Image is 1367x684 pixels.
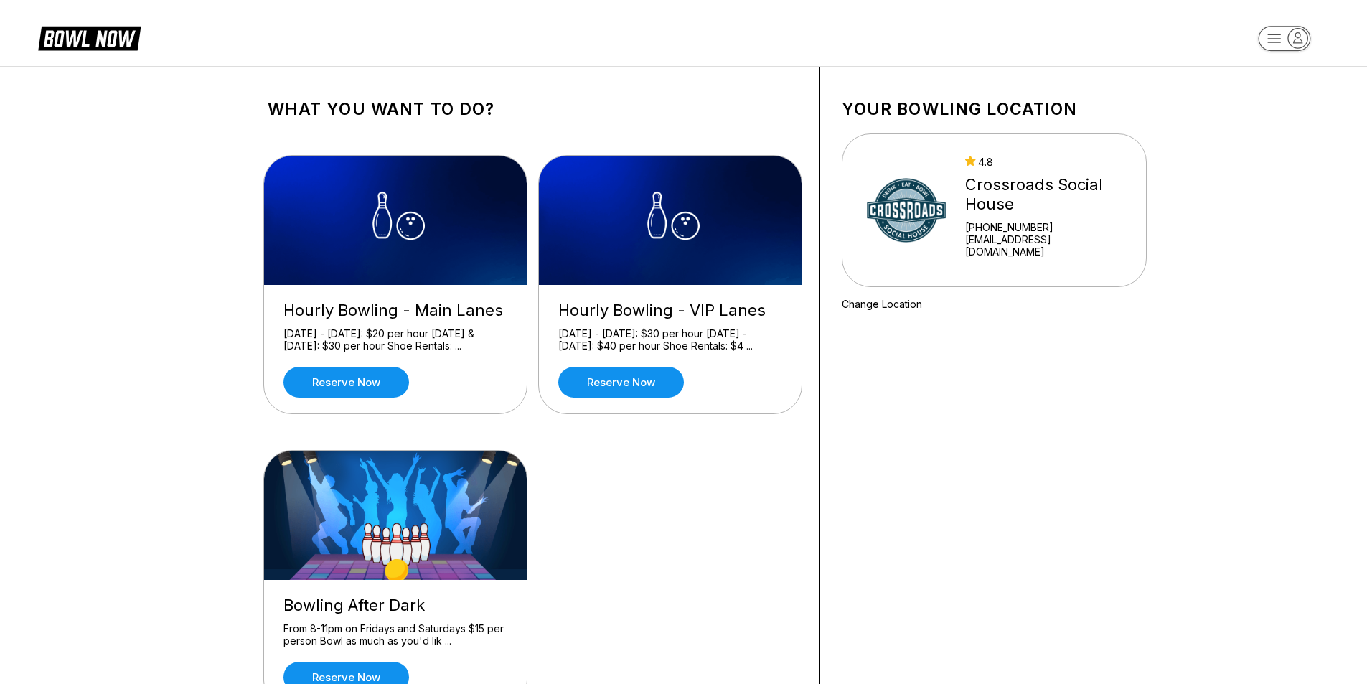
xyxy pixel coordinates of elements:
[861,156,952,264] img: Crossroads Social House
[558,327,782,352] div: [DATE] - [DATE]: $30 per hour [DATE] - [DATE]: $40 per hour Shoe Rentals: $4 ...
[283,596,507,615] div: Bowling After Dark
[283,301,507,320] div: Hourly Bowling - Main Lanes
[283,622,507,647] div: From 8-11pm on Fridays and Saturdays $15 per person Bowl as much as you'd lik ...
[283,367,409,398] a: Reserve now
[264,451,528,580] img: Bowling After Dark
[842,99,1147,119] h1: Your bowling location
[558,301,782,320] div: Hourly Bowling - VIP Lanes
[264,156,528,285] img: Hourly Bowling - Main Lanes
[539,156,803,285] img: Hourly Bowling - VIP Lanes
[965,156,1127,168] div: 4.8
[842,298,922,310] a: Change Location
[558,367,684,398] a: Reserve now
[965,175,1127,214] div: Crossroads Social House
[965,233,1127,258] a: [EMAIL_ADDRESS][DOMAIN_NAME]
[283,327,507,352] div: [DATE] - [DATE]: $20 per hour [DATE] & [DATE]: $30 per hour Shoe Rentals: ...
[965,221,1127,233] div: [PHONE_NUMBER]
[268,99,798,119] h1: What you want to do?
